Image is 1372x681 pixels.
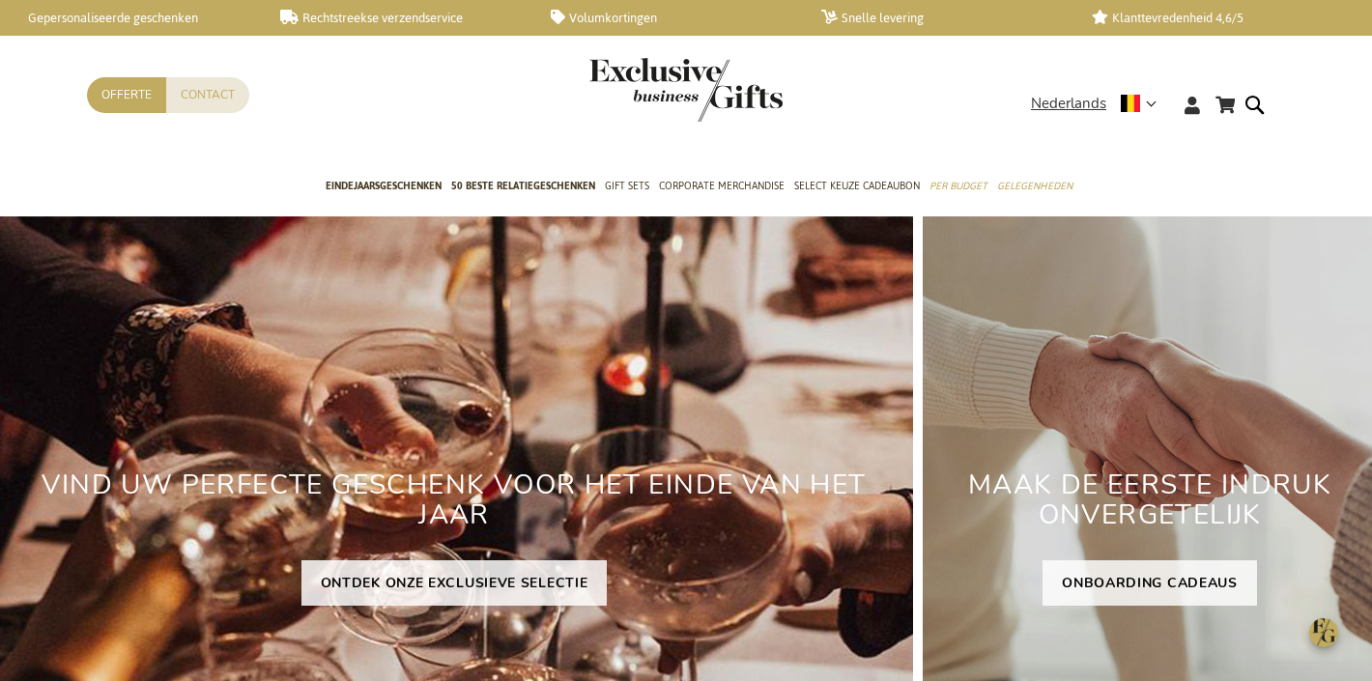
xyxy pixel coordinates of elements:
img: Exclusive Business gifts logo [589,58,783,122]
span: Gift Sets [605,176,649,196]
a: Gepersonaliseerde geschenken [10,10,249,26]
a: Contact [166,77,249,113]
a: store logo [589,58,686,122]
a: Snelle levering [821,10,1061,26]
span: Nederlands [1031,93,1106,115]
div: Nederlands [1031,93,1169,115]
a: Rechtstreekse verzendservice [280,10,520,26]
span: Gelegenheden [997,176,1072,196]
a: Offerte [87,77,166,113]
a: Volumkortingen [551,10,790,26]
span: Per Budget [929,176,987,196]
a: ONBOARDING CADEAUS [1043,560,1257,606]
span: Corporate Merchandise [659,176,785,196]
span: 50 beste relatiegeschenken [451,176,595,196]
span: Select Keuze Cadeaubon [794,176,920,196]
a: ONTDEK ONZE EXCLUSIEVE SELECTIE [301,560,608,606]
a: Klanttevredenheid 4,6/5 [1092,10,1331,26]
span: Eindejaarsgeschenken [326,176,442,196]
